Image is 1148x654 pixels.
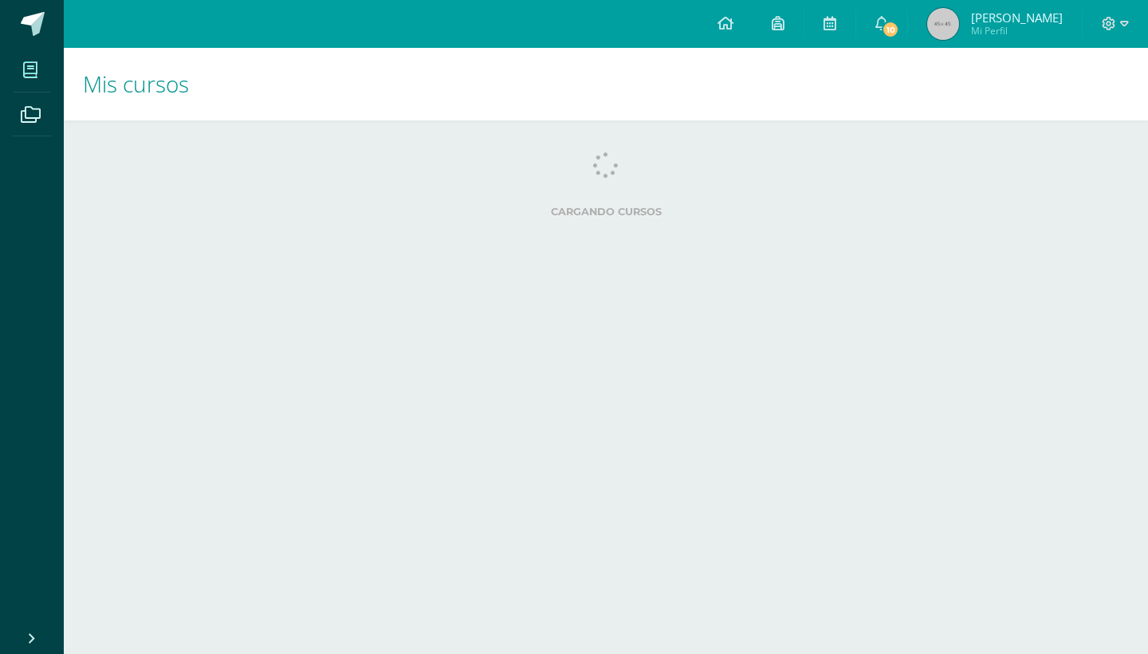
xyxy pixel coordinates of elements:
[96,206,1116,218] label: Cargando cursos
[971,10,1063,26] span: [PERSON_NAME]
[882,21,899,38] span: 10
[927,8,959,40] img: 45x45
[83,69,189,99] span: Mis cursos
[971,24,1063,37] span: Mi Perfil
